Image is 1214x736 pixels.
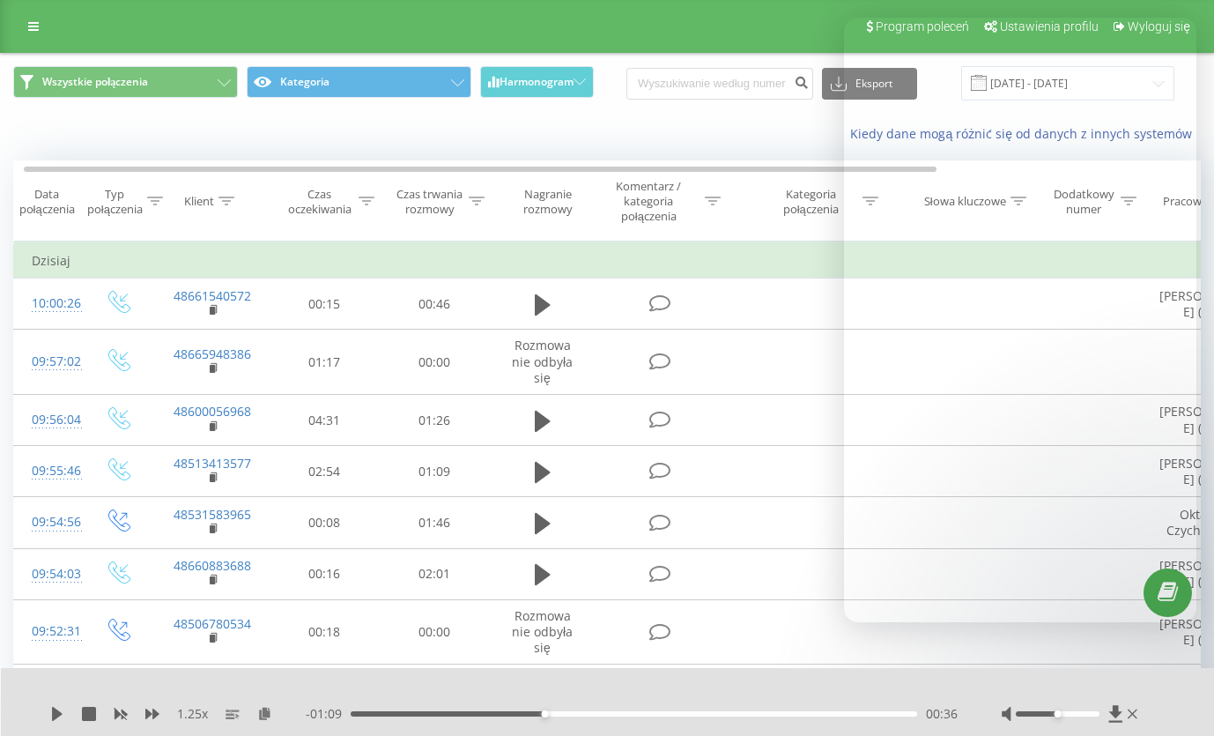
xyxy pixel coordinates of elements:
[174,455,251,472] a: 48513413577
[270,395,380,446] td: 04:31
[32,505,67,539] div: 09:54:56
[247,66,471,98] button: Kategoria
[174,287,251,304] a: 48661540572
[505,187,590,217] div: Nagranie rozmowy
[174,346,251,362] a: 48665948386
[42,75,148,89] span: Wszystkie połączenia
[597,179,700,224] div: Komentarz / kategoria połączenia
[14,187,79,217] div: Data połączenia
[270,330,380,395] td: 01:17
[380,330,490,395] td: 00:00
[380,279,490,330] td: 00:46
[512,607,573,656] span: Rozmowa nie odbyła się
[174,615,251,632] a: 48506780534
[87,187,143,217] div: Typ połączenia
[500,76,574,88] span: Harmonogram
[270,279,380,330] td: 00:15
[626,68,813,100] input: Wyszukiwanie według numeru
[380,395,490,446] td: 01:26
[13,66,238,98] button: Wszystkie połączenia
[1154,636,1196,679] iframe: Intercom live chat
[926,705,958,723] span: 00:36
[174,403,251,420] a: 48600056968
[1055,710,1062,717] div: Accessibility label
[380,548,490,599] td: 02:01
[380,446,490,497] td: 01:09
[32,454,67,488] div: 09:55:46
[270,665,380,716] td: 00:14
[174,506,251,523] a: 48531583965
[395,187,464,217] div: Czas trwania rozmowy
[184,194,214,209] div: Klient
[380,599,490,665] td: 00:00
[512,337,573,385] span: Rozmowa nie odbyła się
[764,187,858,217] div: Kategoria połączenia
[32,345,67,379] div: 09:57:02
[844,18,1196,622] iframe: Intercom live chat
[285,187,354,217] div: Czas oczekiwania
[32,614,67,649] div: 09:52:31
[380,497,490,548] td: 01:46
[32,557,67,591] div: 09:54:03
[32,286,67,321] div: 10:00:26
[542,710,549,717] div: Accessibility label
[177,705,208,723] span: 1.25 x
[174,557,251,574] a: 48660883688
[270,599,380,665] td: 00:18
[270,446,380,497] td: 02:54
[270,497,380,548] td: 00:08
[270,548,380,599] td: 00:16
[32,403,67,437] div: 09:56:04
[822,68,917,100] button: Eksport
[380,665,490,716] td: 00:43
[480,66,594,98] button: Harmonogram
[306,705,351,723] span: - 01:09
